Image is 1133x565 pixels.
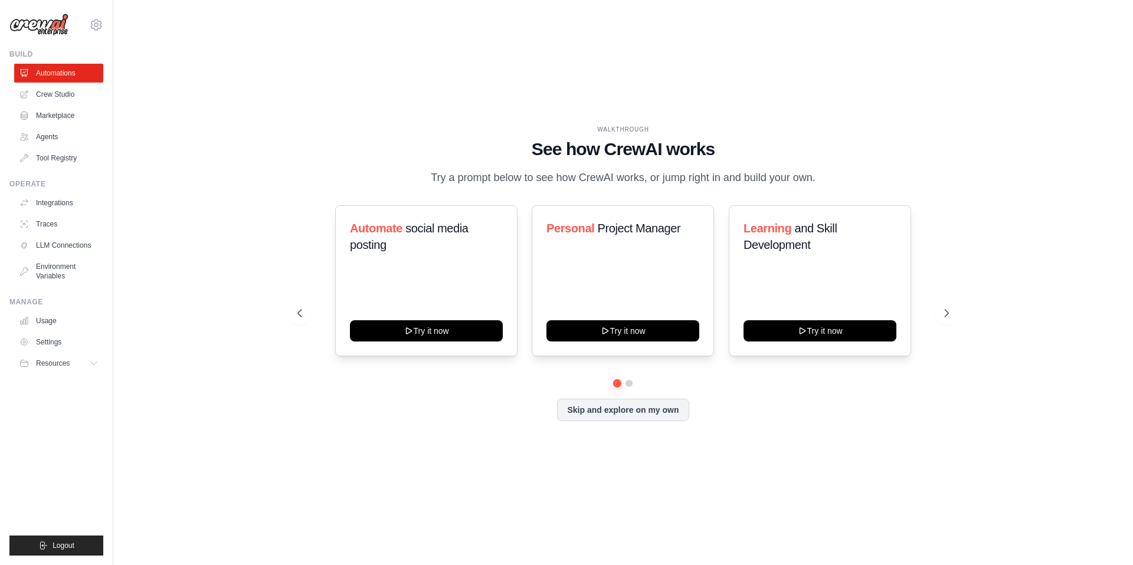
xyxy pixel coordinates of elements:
span: Personal [546,222,594,235]
button: Logout [9,536,103,556]
div: Build [9,50,103,59]
a: Environment Variables [14,257,103,285]
div: WALKTHROUGH [297,125,949,134]
div: Manage [9,297,103,307]
a: Automations [14,64,103,83]
a: Usage [14,311,103,330]
span: and Skill Development [744,222,837,251]
span: Automate [350,222,402,235]
img: Logo [9,14,68,36]
a: Settings [14,333,103,352]
a: Traces [14,215,103,234]
button: Try it now [350,320,503,341]
span: Logout [53,541,74,550]
a: Tool Registry [14,149,103,167]
iframe: Chat Widget [1074,508,1133,565]
div: Operate [9,179,103,189]
span: Resources [36,359,70,368]
button: Resources [14,354,103,373]
span: social media posting [350,222,469,251]
a: Agents [14,127,103,146]
h1: See how CrewAI works [297,139,949,160]
a: Integrations [14,193,103,212]
button: Try it now [546,320,699,341]
span: Learning [744,222,791,235]
a: LLM Connections [14,236,103,255]
p: Try a prompt below to see how CrewAI works, or jump right in and build your own. [425,169,821,186]
button: Skip and explore on my own [557,399,689,421]
a: Crew Studio [14,85,103,104]
span: Project Manager [598,222,681,235]
button: Try it now [744,320,896,341]
a: Marketplace [14,106,103,125]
